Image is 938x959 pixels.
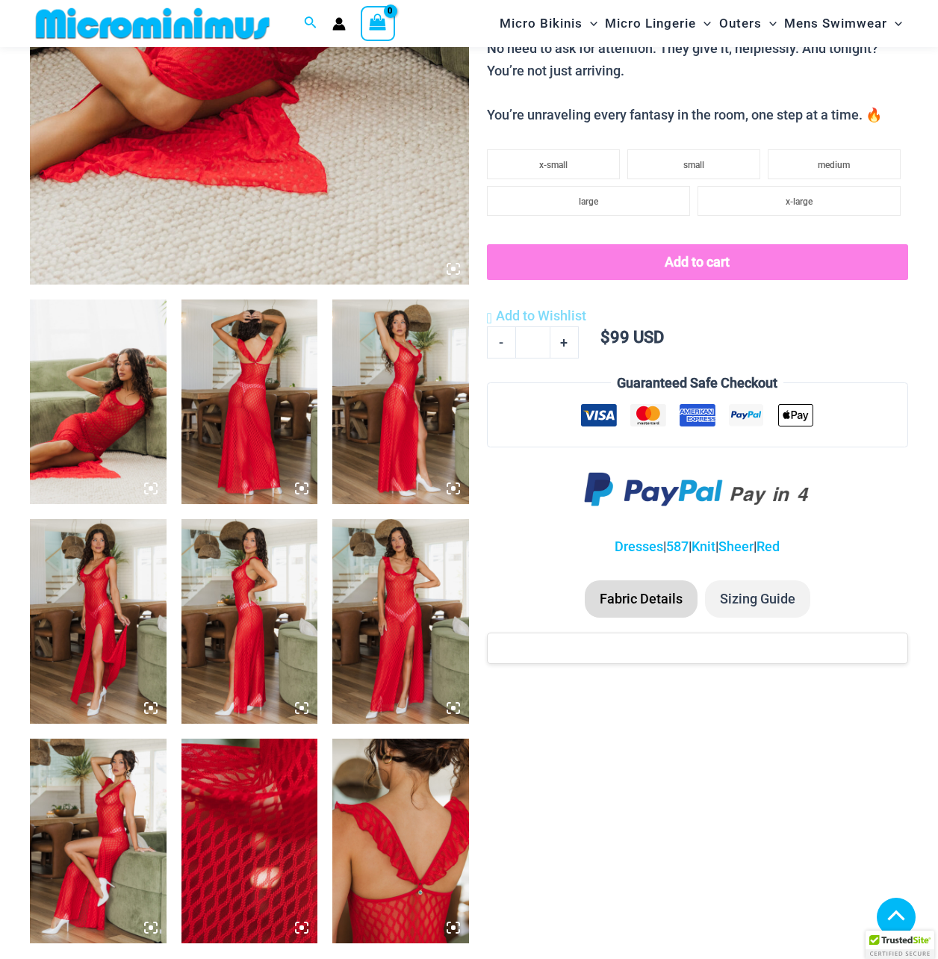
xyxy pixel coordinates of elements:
span: medium [818,160,850,170]
li: x-small [487,149,620,179]
li: x-large [698,186,901,216]
a: Dresses [615,539,663,554]
li: large [487,186,690,216]
li: small [627,149,760,179]
span: Menu Toggle [583,4,597,43]
bdi: 99 USD [600,328,664,347]
a: Knit [692,539,715,554]
span: Mens Swimwear [784,4,887,43]
img: Sometimes Red 587 Dress [332,300,469,504]
a: + [550,326,579,358]
a: OutersMenu ToggleMenu Toggle [715,4,780,43]
span: Micro Lingerie [605,4,696,43]
li: Sizing Guide [705,580,810,618]
img: Sometimes Red 587 Dress [181,739,318,943]
a: Add to Wishlist [487,305,586,327]
img: Sometimes Red 587 Dress [332,519,469,724]
a: Account icon link [332,17,346,31]
li: Fabric Details [585,580,698,618]
span: Menu Toggle [696,4,711,43]
span: large [579,196,598,207]
img: Sometimes Red 587 Dress [181,300,318,504]
span: x-large [786,196,813,207]
nav: Site Navigation [494,2,908,45]
a: Mens SwimwearMenu ToggleMenu Toggle [780,4,906,43]
span: Micro Bikinis [500,4,583,43]
a: Search icon link [304,14,317,33]
img: Sometimes Red 587 Dress [332,739,469,943]
a: 587 [666,539,689,554]
span: x-small [539,160,568,170]
span: Outers [719,4,762,43]
img: Sometimes Red 587 Dress [181,519,318,724]
a: Sheer [718,539,754,554]
a: Red [757,539,780,554]
a: View Shopping Cart, empty [361,6,395,40]
div: TrustedSite Certified [866,931,934,959]
span: $ [600,328,610,347]
img: Sometimes Red 587 Dress [30,739,167,943]
span: Menu Toggle [887,4,902,43]
span: small [683,160,704,170]
a: Micro BikinisMenu ToggleMenu Toggle [496,4,601,43]
input: Product quantity [515,326,550,358]
legend: Guaranteed Safe Checkout [611,372,783,394]
img: MM SHOP LOGO FLAT [30,7,276,40]
img: Sometimes Red 587 Dress [30,519,167,724]
img: Sometimes Red 587 Dress [30,300,167,504]
span: Add to Wishlist [496,308,586,323]
li: medium [768,149,901,179]
p: | | | | [487,536,908,558]
span: Menu Toggle [762,4,777,43]
button: Add to cart [487,244,908,280]
a: - [487,326,515,358]
a: Micro LingerieMenu ToggleMenu Toggle [601,4,715,43]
